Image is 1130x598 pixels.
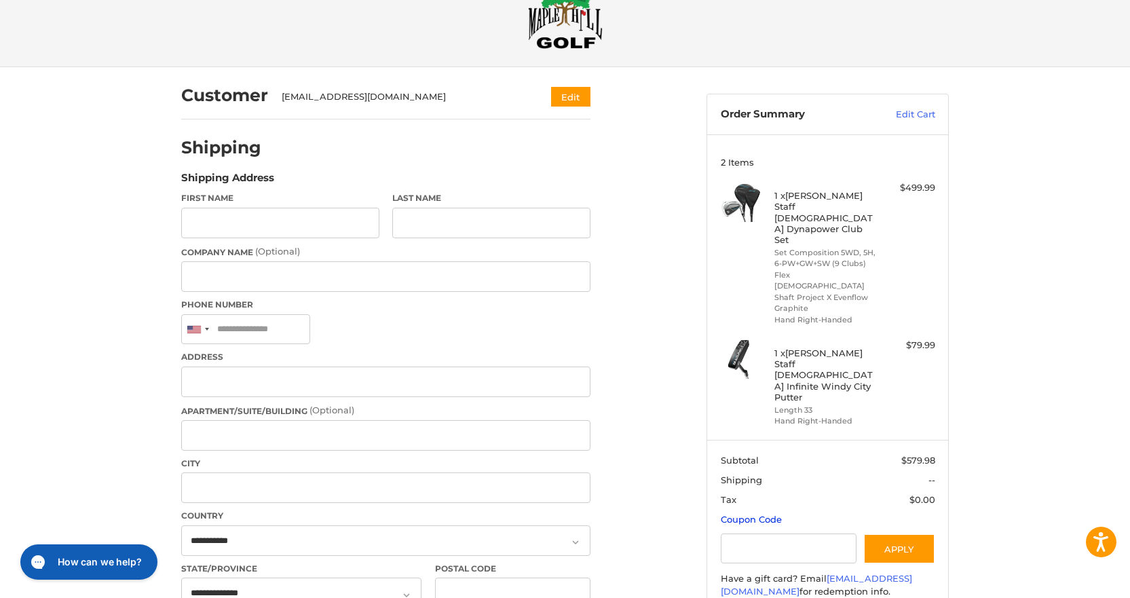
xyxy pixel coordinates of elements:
[774,314,878,326] li: Hand Right-Handed
[774,415,878,427] li: Hand Right-Handed
[182,315,213,344] div: United States: +1
[181,245,590,259] label: Company Name
[181,351,590,363] label: Address
[928,474,935,485] span: --
[255,246,300,257] small: (Optional)
[721,514,782,525] a: Coupon Code
[181,299,590,311] label: Phone Number
[181,137,261,158] h2: Shipping
[551,87,590,107] button: Edit
[435,563,591,575] label: Postal Code
[309,405,354,415] small: (Optional)
[774,269,878,292] li: Flex [DEMOGRAPHIC_DATA]
[181,170,274,192] legend: Shipping Address
[181,404,590,417] label: Apartment/Suite/Building
[721,108,867,122] h3: Order Summary
[721,494,736,505] span: Tax
[721,157,935,168] h3: 2 Items
[181,457,590,470] label: City
[901,455,935,466] span: $579.98
[181,85,268,106] h2: Customer
[392,192,590,204] label: Last Name
[181,510,590,522] label: Country
[867,108,935,122] a: Edit Cart
[774,405,878,416] li: Length 33
[14,540,162,584] iframe: Gorgias live chat messenger
[282,90,525,104] div: [EMAIL_ADDRESS][DOMAIN_NAME]
[909,494,935,505] span: $0.00
[721,534,857,564] input: Gift Certificate or Coupon Code
[882,181,935,195] div: $499.99
[774,348,878,403] h4: 1 x [PERSON_NAME] Staff [DEMOGRAPHIC_DATA] Infinite Windy City Putter
[181,563,421,575] label: State/Province
[882,339,935,352] div: $79.99
[774,190,878,245] h4: 1 x [PERSON_NAME] Staff [DEMOGRAPHIC_DATA] Dynapower Club Set
[774,292,878,314] li: Shaft Project X Evenflow Graphite
[721,455,759,466] span: Subtotal
[774,247,878,269] li: Set Composition 5WD, 5H, 6-PW+GW+SW (9 Clubs)
[721,474,762,485] span: Shipping
[863,534,935,564] button: Apply
[181,192,379,204] label: First Name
